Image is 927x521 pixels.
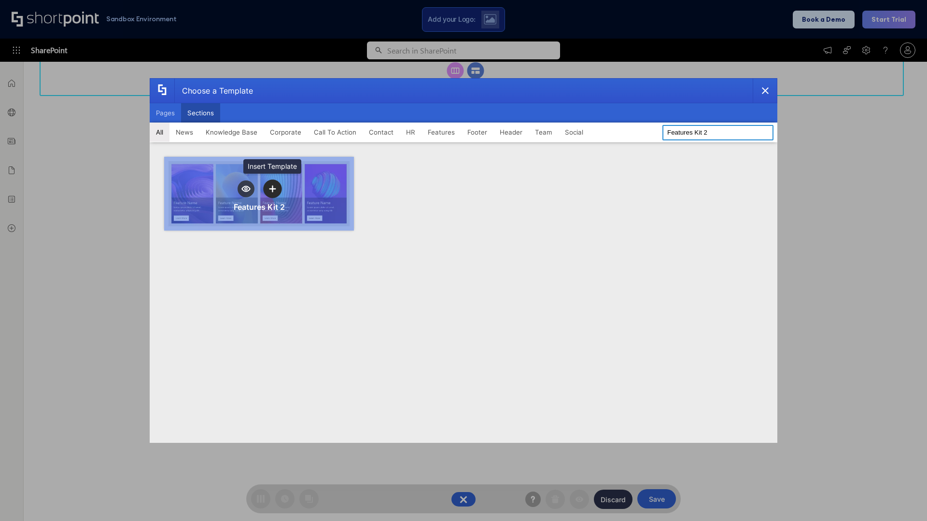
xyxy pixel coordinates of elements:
[461,123,493,142] button: Footer
[308,123,363,142] button: Call To Action
[529,123,559,142] button: Team
[421,123,461,142] button: Features
[234,202,285,212] div: Features Kit 2
[150,78,777,443] div: template selector
[150,103,181,123] button: Pages
[559,123,590,142] button: Social
[879,475,927,521] iframe: Chat Widget
[199,123,264,142] button: Knowledge Base
[181,103,220,123] button: Sections
[662,125,773,140] input: Search
[169,123,199,142] button: News
[493,123,529,142] button: Header
[400,123,421,142] button: HR
[150,123,169,142] button: All
[264,123,308,142] button: Corporate
[174,79,253,103] div: Choose a Template
[363,123,400,142] button: Contact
